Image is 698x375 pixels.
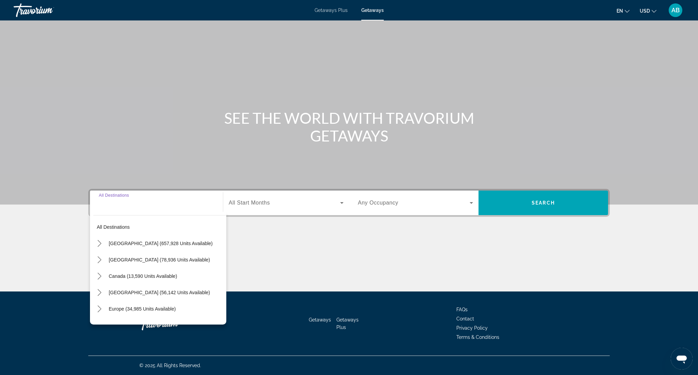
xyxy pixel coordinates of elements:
[456,316,474,321] a: Contact
[93,303,105,315] button: Toggle Europe (34,985 units available) submenu
[109,290,210,295] span: [GEOGRAPHIC_DATA] (56,142 units available)
[93,270,105,282] button: Toggle Canada (13,590 units available) submenu
[456,325,488,331] a: Privacy Policy
[315,7,348,13] a: Getaways Plus
[671,7,680,14] span: AB
[221,109,477,145] h1: SEE THE WORLD WITH TRAVORIUM GETAWAYS
[90,212,226,325] div: Destination options
[229,200,270,206] span: All Start Months
[139,363,201,368] span: © 2025 All Rights Reserved.
[93,319,105,331] button: Toggle Australia (3,163 units available) submenu
[109,273,177,279] span: Canada (13,590 units available)
[93,221,226,233] button: Select destination: All destinations
[105,286,226,299] button: Select destination: Caribbean & Atlantic Islands (56,142 units available)
[358,200,398,206] span: Any Occupancy
[640,8,650,14] span: USD
[456,307,468,312] a: FAQs
[93,287,105,299] button: Toggle Caribbean & Atlantic Islands (56,142 units available) submenu
[640,6,656,16] button: Change currency
[671,348,693,370] iframe: Кнопка запуска окна обмена сообщениями
[105,237,226,250] button: Select destination: United States (657,928 units available)
[105,254,226,266] button: Select destination: Mexico (78,936 units available)
[667,3,684,17] button: User Menu
[617,6,629,16] button: Change language
[90,191,608,215] div: Search widget
[617,8,623,14] span: en
[105,303,226,315] button: Select destination: Europe (34,985 units available)
[309,317,331,322] a: Getaways
[109,306,176,312] span: Europe (34,985 units available)
[532,200,555,206] span: Search
[97,224,130,230] span: All destinations
[361,7,384,13] a: Getaways
[456,334,499,340] a: Terms & Conditions
[99,193,129,197] span: All Destinations
[109,241,213,246] span: [GEOGRAPHIC_DATA] (657,928 units available)
[105,270,226,282] button: Select destination: Canada (13,590 units available)
[479,191,608,215] button: Search
[105,319,226,331] button: Select destination: Australia (3,163 units available)
[336,317,359,330] a: Getaways Plus
[109,257,210,262] span: [GEOGRAPHIC_DATA] (78,936 units available)
[14,1,82,19] a: Travorium
[93,238,105,250] button: Toggle United States (657,928 units available) submenu
[99,199,214,207] input: Select destination
[93,254,105,266] button: Toggle Mexico (78,936 units available) submenu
